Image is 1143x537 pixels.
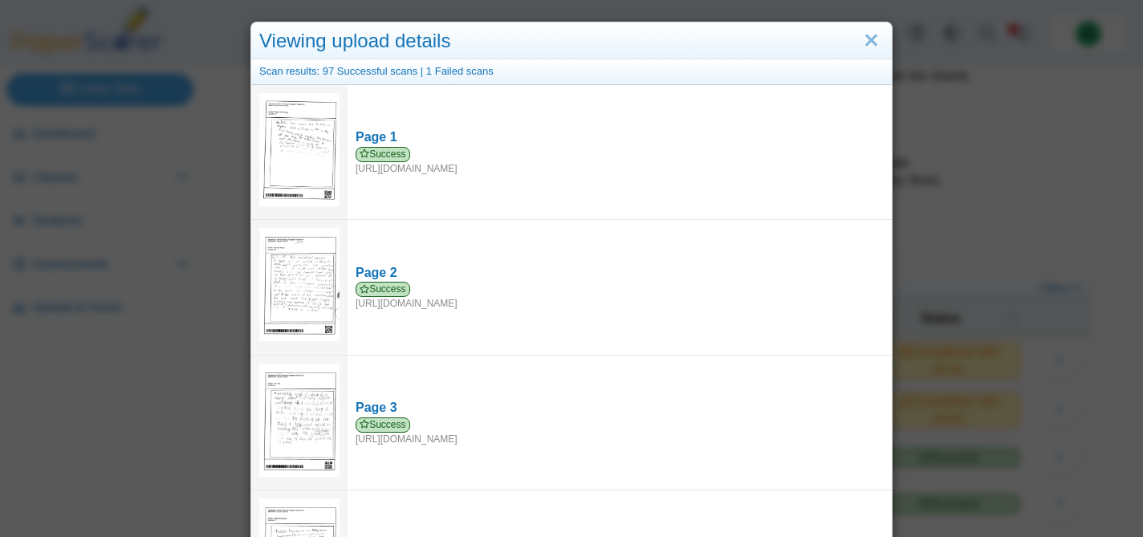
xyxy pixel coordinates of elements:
a: Page 3 Success [URL][DOMAIN_NAME] [348,391,892,454]
a: Close [859,27,884,55]
div: Viewing upload details [251,22,892,60]
div: Page 2 [356,264,884,282]
span: Success [356,417,410,433]
div: [URL][DOMAIN_NAME] [356,417,884,446]
div: Page 1 [356,128,884,146]
span: Success [356,147,410,162]
a: Page 2 Success [URL][DOMAIN_NAME] [348,256,892,319]
img: 3127920_SEPTEMBER_3_2025T18_32_44_230000000.jpeg [259,93,340,206]
div: [URL][DOMAIN_NAME] [356,147,884,176]
a: Page 1 Success [URL][DOMAIN_NAME] [348,120,892,183]
img: 3127908_SEPTEMBER_3_2025T18_34_5_392000000.jpeg [259,364,340,477]
div: Scan results: 97 Successful scans | 1 Failed scans [251,59,892,84]
div: [URL][DOMAIN_NAME] [356,282,884,311]
span: Success [356,282,410,297]
img: 3127923_SEPTEMBER_3_2025T18_34_5_938000000.jpeg [259,228,340,341]
div: Page 3 [356,399,884,417]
